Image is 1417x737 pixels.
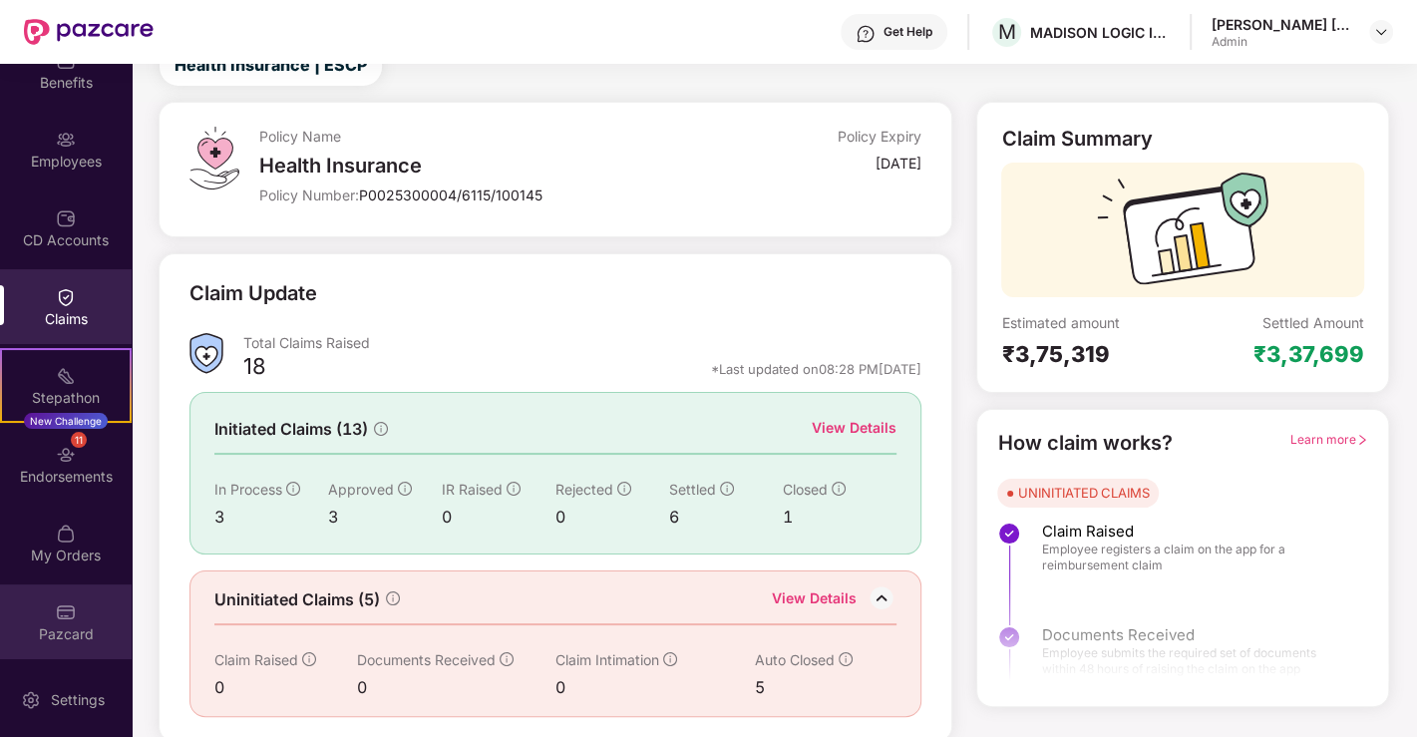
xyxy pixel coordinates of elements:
[359,186,542,203] span: P0025300004/6115/100145
[45,690,111,710] div: Settings
[56,130,76,150] img: svg+xml;base64,PHN2ZyBpZD0iRW1wbG95ZWVzIiB4bWxucz0iaHR0cDovL3d3dy53My5vcmcvMjAwMC9zdmciIHdpZHRoPS...
[398,482,412,496] span: info-circle
[838,127,921,146] div: Policy Expiry
[2,388,130,408] div: Stepathon
[1262,313,1364,332] div: Settled Amount
[1212,15,1351,34] div: [PERSON_NAME] [PERSON_NAME]
[812,417,896,439] div: View Details
[884,24,932,40] div: Get Help
[1041,542,1347,573] span: Employee registers a claim on the app for a reimbursement claim
[867,583,896,613] img: DownIcon
[617,482,631,496] span: info-circle
[56,366,76,386] img: svg+xml;base64,PHN2ZyB4bWxucz0iaHR0cDovL3d3dy53My5vcmcvMjAwMC9zdmciIHdpZHRoPSIyMSIgaGVpZ2h0PSIyMC...
[669,481,716,498] span: Settled
[243,352,266,386] div: 18
[1001,127,1152,151] div: Claim Summary
[1001,313,1183,332] div: Estimated amount
[214,505,328,530] div: 3
[357,651,496,668] span: Documents Received
[302,652,316,666] span: info-circle
[214,651,298,668] span: Claim Raised
[663,652,677,666] span: info-circle
[259,127,701,146] div: Policy Name
[783,505,896,530] div: 1
[998,20,1016,44] span: M
[24,413,108,429] div: New Challenge
[711,360,921,378] div: *Last updated on 08:28 PM[DATE]
[783,481,828,498] span: Closed
[189,278,317,309] div: Claim Update
[555,505,669,530] div: 0
[1356,434,1368,446] span: right
[259,154,701,178] div: Health Insurance
[442,505,555,530] div: 0
[876,154,921,173] div: [DATE]
[755,675,869,700] div: 5
[442,481,503,498] span: IR Raised
[175,53,367,78] span: Health Insurance | ESCP
[214,587,380,612] span: Uninitiated Claims (5)
[214,481,282,498] span: In Process
[555,675,755,700] div: 0
[1097,173,1268,297] img: svg+xml;base64,PHN2ZyB3aWR0aD0iMTcyIiBoZWlnaHQ9IjExMyIgdmlld0JveD0iMCAwIDE3MiAxMTMiIGZpbGw9Im5vbm...
[21,690,41,710] img: svg+xml;base64,PHN2ZyBpZD0iU2V0dGluZy0yMHgyMCIgeG1sbnM9Imh0dHA6Ly93d3cudzMub3JnLzIwMDAvc3ZnIiB3aW...
[839,652,853,666] span: info-circle
[1041,522,1347,542] span: Claim Raised
[328,481,394,498] span: Approved
[214,417,368,442] span: Initiated Claims (13)
[832,482,846,496] span: info-circle
[669,505,783,530] div: 6
[189,127,238,189] img: svg+xml;base64,PHN2ZyB4bWxucz0iaHR0cDovL3d3dy53My5vcmcvMjAwMC9zdmciIHdpZHRoPSI0OS4zMiIgaGVpZ2h0PS...
[720,482,734,496] span: info-circle
[56,602,76,622] img: svg+xml;base64,PHN2ZyBpZD0iUGF6Y2FyZCIgeG1sbnM9Imh0dHA6Ly93d3cudzMub3JnLzIwMDAvc3ZnIiB3aWR0aD0iMj...
[555,481,613,498] span: Rejected
[189,333,223,374] img: ClaimsSummaryIcon
[1253,340,1364,368] div: ₹3,37,699
[56,287,76,307] img: svg+xml;base64,PHN2ZyBpZD0iQ2xhaW0iIHhtbG5zPSJodHRwOi8vd3d3LnczLm9yZy8yMDAwL3N2ZyIgd2lkdGg9IjIwIi...
[160,46,382,86] button: Health Insurance | ESCP
[1373,24,1389,40] img: svg+xml;base64,PHN2ZyBpZD0iRHJvcGRvd24tMzJ4MzIiIHhtbG5zPSJodHRwOi8vd3d3LnczLm9yZy8yMDAwL3N2ZyIgd2...
[214,675,357,700] div: 0
[56,524,76,544] img: svg+xml;base64,PHN2ZyBpZD0iTXlfT3JkZXJzIiBkYXRhLW5hbWU9Ik15IE9yZGVycyIgeG1sbnM9Imh0dHA6Ly93d3cudz...
[386,591,400,605] span: info-circle
[374,422,388,436] span: info-circle
[500,652,514,666] span: info-circle
[997,522,1021,546] img: svg+xml;base64,PHN2ZyBpZD0iU3RlcC1Eb25lLTMyeDMyIiB4bWxucz0iaHR0cDovL3d3dy53My5vcmcvMjAwMC9zdmciIH...
[24,19,154,45] img: New Pazcare Logo
[507,482,521,496] span: info-circle
[1030,23,1170,42] div: MADISON LOGIC INDIA PRIVATE LIMITED
[243,333,921,352] div: Total Claims Raised
[555,651,659,668] span: Claim Intimation
[71,432,87,448] div: 11
[1212,34,1351,50] div: Admin
[755,651,835,668] span: Auto Closed
[56,445,76,465] img: svg+xml;base64,PHN2ZyBpZD0iRW5kb3JzZW1lbnRzIiB4bWxucz0iaHR0cDovL3d3dy53My5vcmcvMjAwMC9zdmciIHdpZH...
[259,185,701,204] div: Policy Number:
[357,675,556,700] div: 0
[772,587,857,613] div: View Details
[286,482,300,496] span: info-circle
[328,505,442,530] div: 3
[1001,340,1183,368] div: ₹3,75,319
[997,428,1172,459] div: How claim works?
[56,208,76,228] img: svg+xml;base64,PHN2ZyBpZD0iQ0RfQWNjb3VudHMiIGRhdGEtbmFtZT0iQ0QgQWNjb3VudHMiIHhtbG5zPSJodHRwOi8vd3...
[1290,432,1368,447] span: Learn more
[856,24,876,44] img: svg+xml;base64,PHN2ZyBpZD0iSGVscC0zMngzMiIgeG1sbnM9Imh0dHA6Ly93d3cudzMub3JnLzIwMDAvc3ZnIiB3aWR0aD...
[1017,483,1149,503] div: UNINITIATED CLAIMS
